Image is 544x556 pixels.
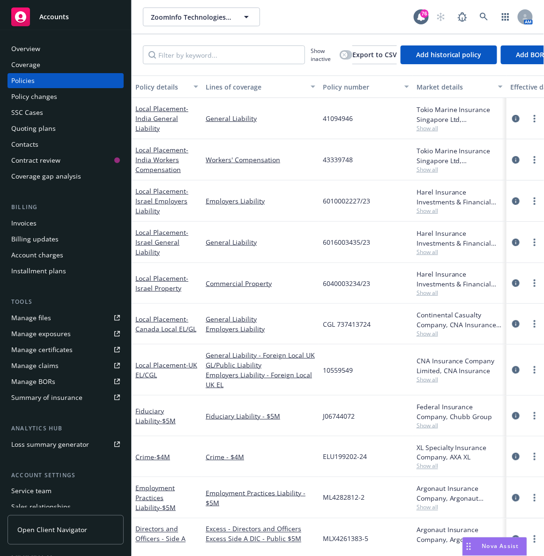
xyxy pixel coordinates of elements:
div: Contacts [11,137,38,152]
a: more [529,237,540,248]
span: Show all [417,462,503,470]
div: Manage files [11,310,51,325]
span: Show all [417,421,503,429]
a: Overview [7,41,124,56]
span: 6010002227/23 [323,196,370,206]
a: General Liability [206,113,315,123]
a: more [529,410,540,421]
a: more [529,451,540,462]
a: circleInformation [510,533,522,545]
a: General Liability [206,237,315,247]
div: Loss summary generator [11,437,89,452]
a: circleInformation [510,154,522,165]
span: CGL 737413724 [323,319,371,329]
a: more [529,492,540,503]
a: Manage claims [7,358,124,373]
a: Invoices [7,216,124,231]
div: Federal Insurance Company, Chubb Group [417,402,503,421]
a: Local Placement [135,145,188,174]
a: Report a Bug [453,8,472,26]
a: more [529,195,540,207]
a: Summary of insurance [7,390,124,405]
div: Invoices [11,216,37,231]
a: circleInformation [510,364,522,376]
a: SSC Cases [7,105,124,120]
span: J06744072 [323,411,355,421]
div: Policy details [135,82,188,92]
a: more [529,533,540,545]
div: Market details [417,82,492,92]
button: ZoomInfo Technologies, Inc. [143,8,260,26]
span: Show all [417,545,503,553]
button: Nova Assist [462,537,527,556]
div: Billing updates [11,232,59,247]
span: - $4M [154,452,170,461]
span: Show all [417,248,503,256]
div: Manage exposures [11,326,71,341]
span: ZoomInfo Technologies, Inc. [151,12,232,22]
div: Manage BORs [11,374,55,389]
div: Continental Casualty Company, CNA Insurance, EgR Inc. [417,310,503,330]
a: Excess - Directors and Officers Excess Side A DIC - Public $5M excess of $45M [206,524,315,554]
a: more [529,318,540,330]
a: Loss summary generator [7,437,124,452]
a: General Liability - Foreign Local UK GL/Public Liability [206,350,315,370]
a: Contacts [7,137,124,152]
div: Installment plans [11,263,66,278]
a: circleInformation [510,113,522,124]
span: Manage exposures [7,326,124,341]
span: Add historical policy [416,50,482,59]
div: Manage claims [11,358,59,373]
a: Fiduciary Liability - $5M [206,411,315,421]
a: circleInformation [510,410,522,421]
input: Filter by keyword... [143,45,305,64]
a: Manage BORs [7,374,124,389]
a: Accounts [7,4,124,30]
a: circleInformation [510,492,522,503]
span: - $5M [160,416,176,425]
a: Sales relationships [7,500,124,515]
a: Start snowing [432,8,450,26]
div: Policy number [323,82,399,92]
a: Fiduciary Liability [135,406,176,425]
a: circleInformation [510,451,522,462]
a: Switch app [496,8,515,26]
div: Billing [7,203,124,212]
div: Sales relationships [11,500,71,515]
div: 76 [420,9,429,18]
div: Quoting plans [11,121,56,136]
span: Show inactive [311,47,336,63]
span: - Israel Employers Liability [135,187,188,215]
a: Local Placement [135,361,197,379]
a: Local Placement [135,228,188,256]
a: Manage certificates [7,342,124,357]
div: Manage certificates [11,342,73,357]
div: Lines of coverage [206,82,305,92]
div: Policies [11,73,35,88]
div: Policy changes [11,89,57,104]
div: Overview [11,41,40,56]
button: Market details [413,75,507,98]
span: MLX4261383-5 [323,534,368,544]
span: Show all [417,289,503,297]
div: Service team [11,484,52,499]
span: Show all [417,207,503,215]
a: General Liability [206,314,315,324]
a: circleInformation [510,237,522,248]
a: circleInformation [510,195,522,207]
span: 6016003435/23 [323,237,370,247]
span: Show all [417,165,503,173]
div: Coverage [11,57,40,72]
span: Show all [417,503,503,511]
a: Account charges [7,248,124,263]
span: Export to CSV [352,50,397,59]
span: Show all [417,330,503,338]
a: Crime - $4M [206,452,315,462]
div: Argonaut Insurance Company, Argonaut Insurance Company (Argo) [417,484,503,503]
a: Local Placement [135,187,188,215]
a: Employers Liability [206,196,315,206]
span: Show all [417,124,503,132]
button: Add historical policy [401,45,497,64]
div: CNA Insurance Company Limited, CNA Insurance [417,356,503,376]
a: Local Placement [135,104,188,133]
